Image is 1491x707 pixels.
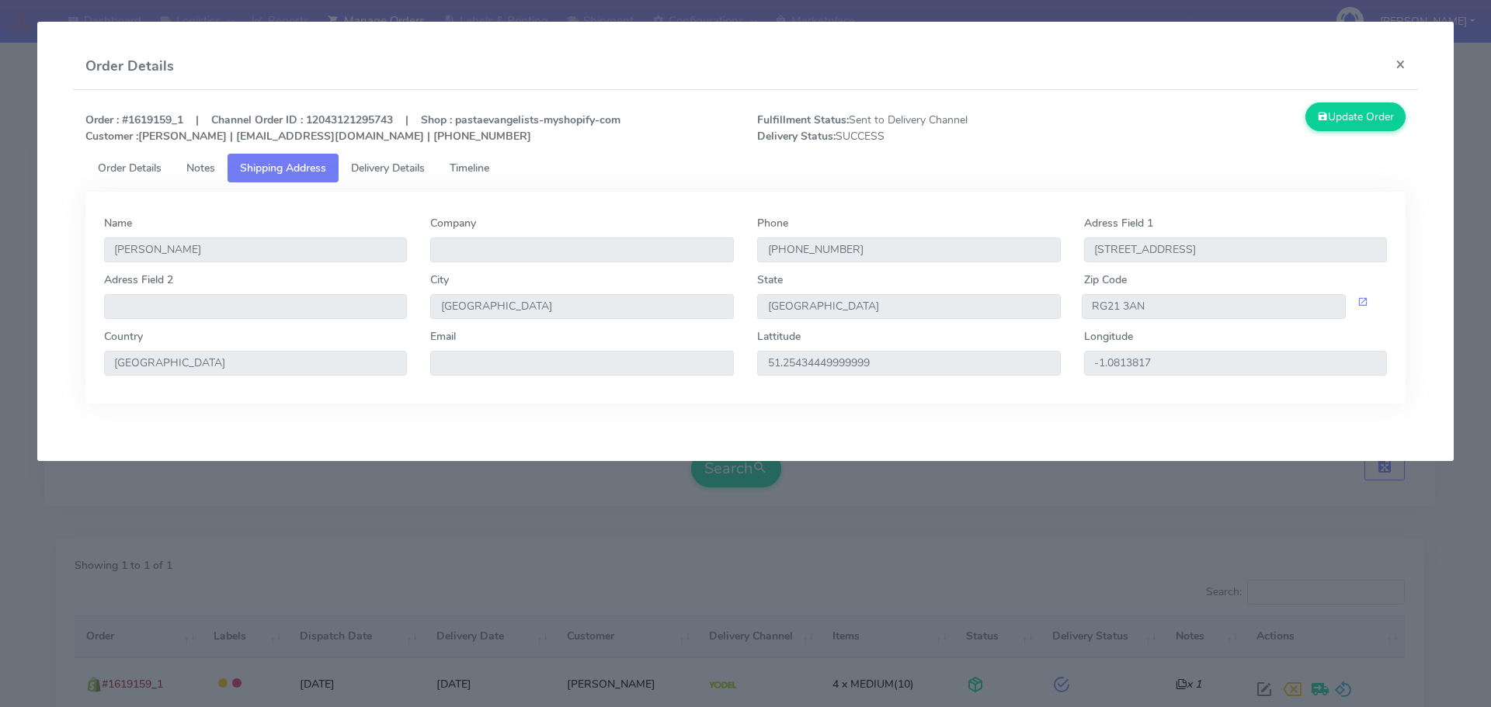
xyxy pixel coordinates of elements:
label: Name [104,215,132,231]
strong: Order : #1619159_1 | Channel Order ID : 12043121295743 | Shop : pastaevangelists-myshopify-com [P... [85,113,620,144]
label: Adress Field 1 [1084,215,1153,231]
span: Notes [186,161,215,175]
ul: Tabs [85,154,1406,182]
h4: Order Details [85,56,174,77]
span: Order Details [98,161,162,175]
label: Zip Code [1084,272,1127,288]
label: City [430,272,449,288]
button: Close [1383,43,1418,85]
label: Email [430,328,456,345]
label: Lattitude [757,328,801,345]
label: Country [104,328,143,345]
label: Phone [757,215,788,231]
span: Shipping Address [240,161,326,175]
span: Timeline [450,161,489,175]
button: Update Order [1305,102,1406,131]
strong: Delivery Status: [757,129,836,144]
span: Delivery Details [351,161,425,175]
label: Company [430,215,476,231]
strong: Fulfillment Status: [757,113,849,127]
span: Sent to Delivery Channel SUCCESS [745,112,1082,144]
label: Longitude [1084,328,1133,345]
label: State [757,272,783,288]
strong: Customer : [85,129,138,144]
label: Adress Field 2 [104,272,173,288]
